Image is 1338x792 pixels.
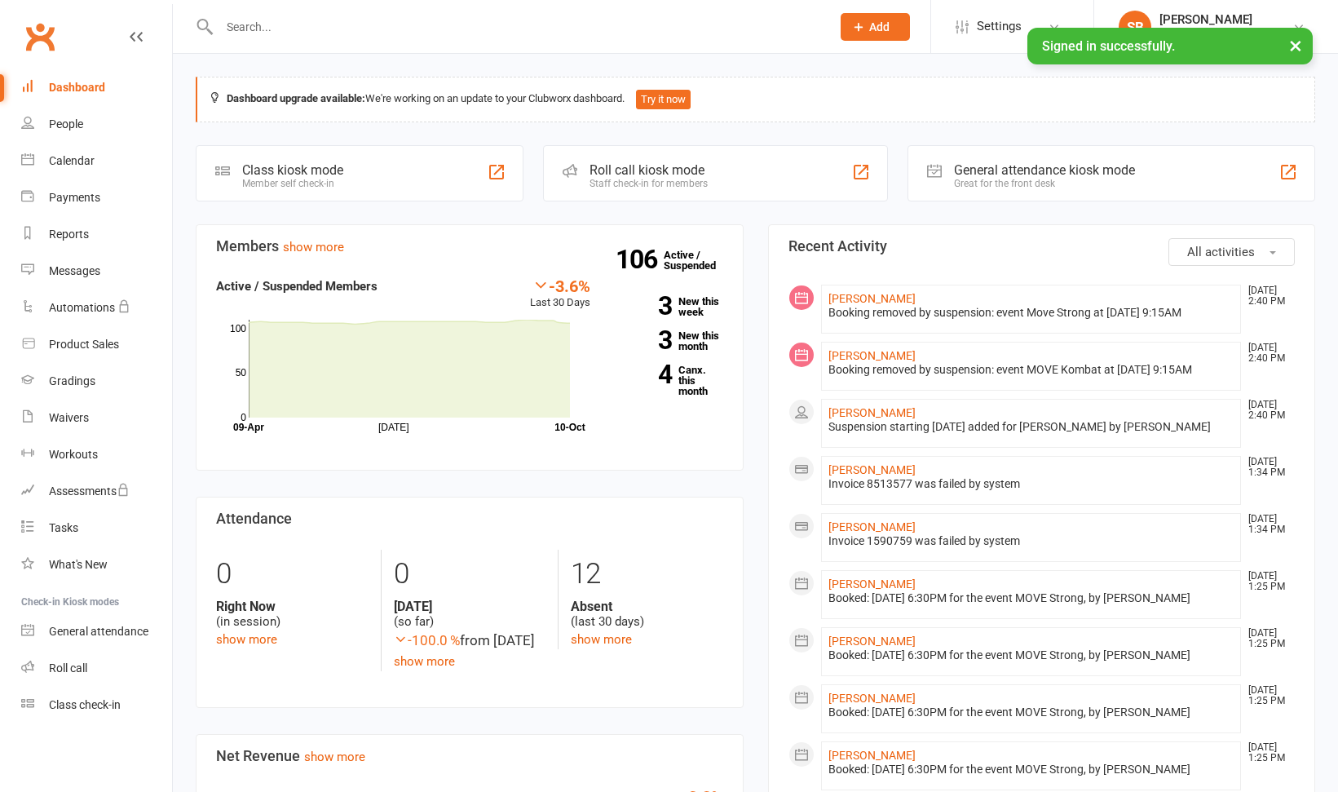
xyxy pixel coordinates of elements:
time: [DATE] 2:40 PM [1240,400,1294,421]
a: Messages [21,253,172,290]
strong: 106 [616,247,664,272]
div: Waivers [49,411,89,424]
div: [PERSON_NAME] [1159,12,1256,27]
strong: 3 [615,328,672,352]
div: State of Movement [1159,27,1256,42]
a: Class kiosk mode [21,687,172,723]
div: Class check-in [49,698,121,711]
a: show more [216,632,277,647]
div: Booking removed by suspension: event Move Strong at [DATE] 9:15AM [828,306,1234,320]
a: Tasks [21,510,172,546]
a: [PERSON_NAME] [828,463,916,476]
div: Product Sales [49,338,119,351]
div: Class kiosk mode [242,162,343,178]
a: Gradings [21,363,172,400]
div: Booked: [DATE] 6:30PM for the event MOVE Strong, by [PERSON_NAME] [828,648,1234,662]
div: 0 [394,550,545,599]
div: Workouts [49,448,98,461]
div: Suspension starting [DATE] added for [PERSON_NAME] by [PERSON_NAME] [828,420,1234,434]
time: [DATE] 1:25 PM [1240,742,1294,763]
a: show more [304,750,365,764]
div: Assessments [49,484,130,498]
a: Clubworx [20,16,60,57]
h3: Net Revenue [216,748,723,764]
div: Booked: [DATE] 6:30PM for the event MOVE Strong, by [PERSON_NAME] [828,763,1234,777]
time: [DATE] 1:34 PM [1240,457,1294,478]
div: SB [1119,11,1151,43]
button: All activities [1168,238,1295,266]
a: 3New this month [615,330,723,352]
h3: Attendance [216,511,723,527]
div: Calendar [49,154,95,167]
time: [DATE] 1:25 PM [1240,685,1294,706]
div: Tasks [49,521,78,534]
strong: [DATE] [394,599,545,614]
div: Last 30 Days [530,277,590,312]
span: Settings [977,8,1022,45]
strong: Absent [571,599,722,614]
span: -100.0 % [394,632,460,648]
a: People [21,106,172,143]
a: [PERSON_NAME] [828,577,916,591]
div: Great for the front desk [954,178,1135,189]
span: Signed in successfully. [1042,38,1175,54]
a: [PERSON_NAME] [828,349,916,362]
div: General attendance kiosk mode [954,162,1135,178]
a: 3New this week [615,296,723,317]
a: Waivers [21,400,172,436]
div: Roll call [49,661,87,675]
div: People [49,117,83,131]
div: Gradings [49,374,95,387]
a: [PERSON_NAME] [828,520,916,533]
strong: Dashboard upgrade available: [227,92,365,104]
strong: 3 [615,294,672,318]
time: [DATE] 1:25 PM [1240,628,1294,649]
a: 106Active / Suspended [664,237,735,283]
div: What's New [49,558,108,571]
div: Roll call kiosk mode [590,162,708,178]
a: Dashboard [21,69,172,106]
a: Payments [21,179,172,216]
div: Booked: [DATE] 6:30PM for the event MOVE Strong, by [PERSON_NAME] [828,706,1234,719]
a: show more [394,654,455,669]
strong: Right Now [216,599,369,614]
span: Add [869,20,890,33]
button: × [1281,28,1310,63]
a: Workouts [21,436,172,473]
div: Booking removed by suspension: event MOVE Kombat at [DATE] 9:15AM [828,363,1234,377]
div: 12 [571,550,722,599]
time: [DATE] 1:34 PM [1240,514,1294,535]
a: [PERSON_NAME] [828,692,916,705]
a: Product Sales [21,326,172,363]
a: [PERSON_NAME] [828,635,916,648]
div: Invoice 1590759 was failed by system [828,534,1234,548]
h3: Recent Activity [788,238,1296,254]
div: Messages [49,264,100,277]
div: Invoice 8513577 was failed by system [828,477,1234,491]
div: General attendance [49,625,148,638]
time: [DATE] 1:25 PM [1240,571,1294,592]
div: 0 [216,550,369,599]
button: Try it now [636,90,691,109]
a: Calendar [21,143,172,179]
a: What's New [21,546,172,583]
time: [DATE] 2:40 PM [1240,285,1294,307]
div: (last 30 days) [571,599,722,630]
div: Automations [49,301,115,314]
a: 4Canx. this month [615,365,723,396]
strong: Active / Suspended Members [216,279,378,294]
a: [PERSON_NAME] [828,292,916,305]
button: Add [841,13,910,41]
div: Dashboard [49,81,105,94]
a: show more [283,240,344,254]
a: Assessments [21,473,172,510]
div: Payments [49,191,100,204]
a: show more [571,632,632,647]
div: Staff check-in for members [590,178,708,189]
div: Booked: [DATE] 6:30PM for the event MOVE Strong, by [PERSON_NAME] [828,591,1234,605]
div: -3.6% [530,277,590,294]
div: (in session) [216,599,369,630]
span: All activities [1187,245,1255,259]
a: Automations [21,290,172,326]
a: General attendance kiosk mode [21,613,172,650]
